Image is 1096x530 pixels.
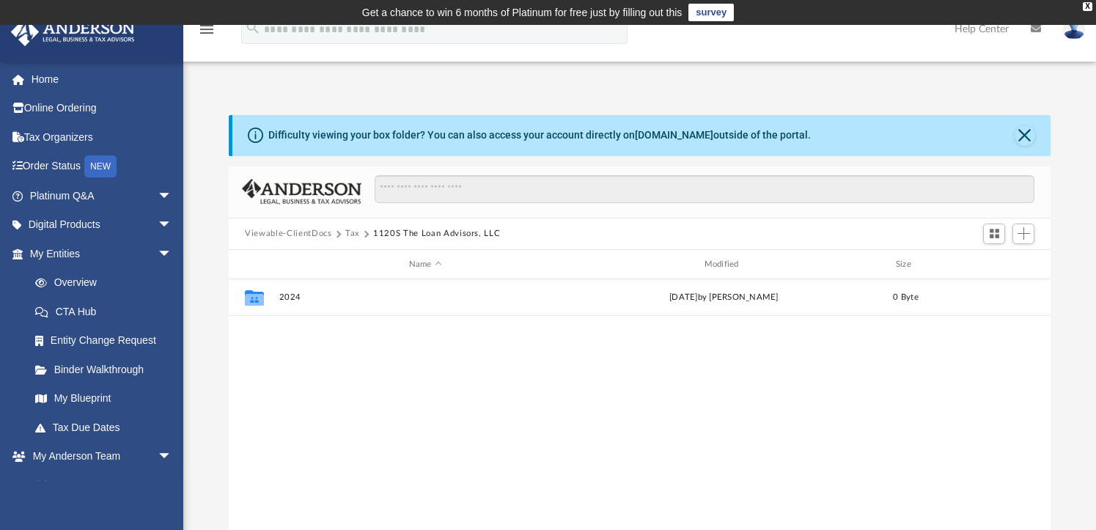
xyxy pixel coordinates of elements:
i: search [245,20,261,36]
a: [DOMAIN_NAME] [635,129,713,141]
span: arrow_drop_down [158,181,187,211]
a: Digital Productsarrow_drop_down [10,210,194,240]
a: Binder Walkthrough [21,355,194,384]
a: Entity Change Request [21,326,194,356]
a: My Anderson Teamarrow_drop_down [10,442,187,471]
a: Order StatusNEW [10,152,194,182]
div: close [1083,2,1092,11]
div: id [942,258,1045,271]
a: Overview [21,268,194,298]
div: Difficulty viewing your box folder? You can also access your account directly on outside of the p... [268,128,811,143]
div: Get a chance to win 6 months of Platinum for free just by filling out this [362,4,683,21]
i: menu [198,21,216,38]
div: NEW [84,155,117,177]
a: My Entitiesarrow_drop_down [10,239,194,268]
a: survey [688,4,734,21]
a: Home [10,65,194,94]
button: 1120S The Loan Advisors, LLC [373,227,500,240]
a: Platinum Q&Aarrow_drop_down [10,181,194,210]
a: Online Ordering [10,94,194,123]
div: [DATE] by [PERSON_NAME] [578,292,870,305]
button: Add [1012,224,1034,244]
button: Tax [345,227,360,240]
div: id [235,258,272,271]
a: Tax Organizers [10,122,194,152]
span: arrow_drop_down [158,442,187,472]
a: My Blueprint [21,384,187,413]
a: Tax Due Dates [21,413,194,442]
button: Viewable-ClientDocs [245,227,331,240]
a: CTA Hub [21,297,194,326]
button: 2024 [279,293,572,303]
img: User Pic [1063,18,1085,40]
a: menu [198,28,216,38]
span: arrow_drop_down [158,239,187,269]
span: arrow_drop_down [158,210,187,240]
button: Close [1015,125,1035,146]
div: Modified [578,258,870,271]
span: 0 Byte [893,294,919,302]
div: Size [877,258,935,271]
img: Anderson Advisors Platinum Portal [7,18,139,46]
button: Switch to Grid View [983,224,1005,244]
a: My Anderson Team [21,471,180,500]
input: Search files and folders [375,175,1034,203]
div: Name [279,258,571,271]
